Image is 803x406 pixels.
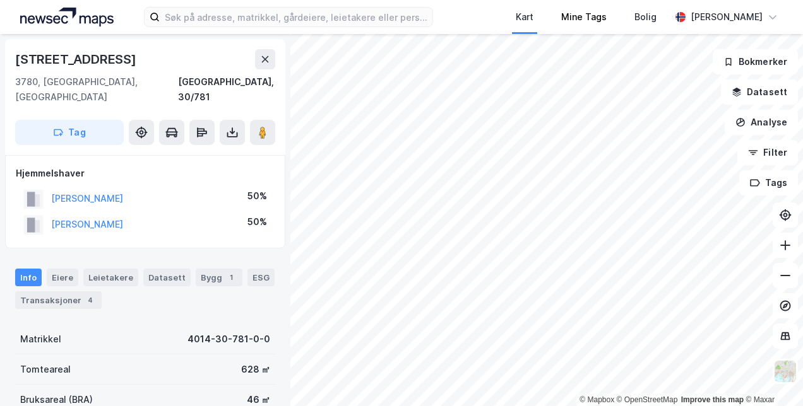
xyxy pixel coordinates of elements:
div: [GEOGRAPHIC_DATA], 30/781 [178,74,275,105]
div: Bolig [634,9,657,25]
div: Tomteareal [20,362,71,377]
div: Info [15,269,42,286]
div: 4014-30-781-0-0 [187,332,270,347]
button: Tags [739,170,798,195]
div: Hjemmelshaver [16,166,275,181]
div: Mine Tags [561,9,607,25]
div: ESG [247,269,275,286]
iframe: Chat Widget [740,345,803,406]
div: Datasett [143,269,191,286]
div: 628 ㎡ [241,362,270,377]
div: 50% [247,188,267,204]
button: Bokmerker [713,49,798,74]
div: [STREET_ADDRESS] [15,49,139,69]
div: Transaksjoner [15,291,102,309]
button: Analyse [725,110,798,135]
button: Datasett [721,79,798,105]
div: Kart [516,9,533,25]
a: Mapbox [580,395,614,404]
div: Eiere [47,269,78,286]
a: OpenStreetMap [617,395,678,404]
button: Tag [15,120,124,145]
div: Bygg [196,269,242,286]
a: Improve this map [681,395,744,404]
div: Matrikkel [20,332,61,347]
div: Kontrollprogram for chat [740,345,803,406]
input: Søk på adresse, matrikkel, gårdeiere, leietakere eller personer [160,8,432,26]
button: Filter [737,140,798,165]
div: 1 [225,271,237,284]
div: [PERSON_NAME] [691,9,763,25]
div: 50% [247,214,267,229]
div: 4 [84,294,97,306]
img: logo.a4113a55bc3d86da70a041830d287a7e.svg [20,8,114,26]
div: Leietakere [83,269,138,286]
div: 3780, [GEOGRAPHIC_DATA], [GEOGRAPHIC_DATA] [15,74,178,105]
